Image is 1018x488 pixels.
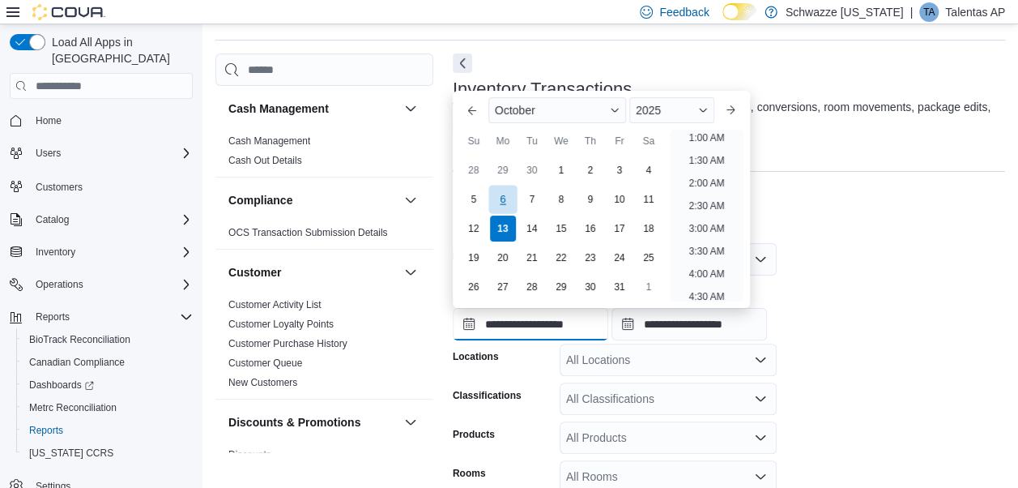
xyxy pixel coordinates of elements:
ul: Time [670,130,743,302]
span: Washington CCRS [23,443,193,463]
div: day-24 [607,245,633,271]
div: day-30 [577,274,603,300]
div: day-28 [519,274,545,300]
div: day-25 [636,245,662,271]
li: 4:00 AM [682,264,730,284]
button: Reports [3,306,199,328]
div: day-8 [548,186,574,212]
span: Canadian Compliance [23,353,193,372]
span: Inventory [29,242,193,262]
span: Discounts [228,448,271,461]
span: Customer Queue [228,357,302,370]
button: Catalog [3,208,199,231]
span: Metrc Reconciliation [23,398,193,417]
button: Users [3,142,199,165]
div: day-29 [490,157,516,183]
div: Sa [636,128,662,154]
button: Reports [16,419,199,442]
a: [US_STATE] CCRS [23,443,120,463]
h3: Customer [228,264,281,280]
p: | [909,2,913,22]
a: Cash Out Details [228,155,302,166]
a: BioTrack Reconciliation [23,330,137,349]
a: Customer Queue [228,357,302,369]
button: Compliance [228,192,398,208]
div: Compliance [215,223,433,249]
div: day-20 [490,245,516,271]
div: day-19 [461,245,487,271]
label: Locations [453,350,499,363]
div: day-6 [488,185,517,213]
span: October [495,104,535,117]
a: Customer Activity List [228,299,322,310]
button: Discounts & Promotions [228,414,398,430]
button: Open list of options [754,431,767,444]
span: Metrc Reconciliation [29,401,117,414]
div: day-17 [607,216,633,242]
span: Home [36,114,62,127]
div: Button. Open the month selector. October is currently selected. [488,97,626,123]
button: Open list of options [754,392,767,405]
div: day-9 [577,186,603,212]
span: Operations [29,275,193,294]
div: day-18 [636,216,662,242]
div: day-11 [636,186,662,212]
li: 2:00 AM [682,173,730,193]
div: day-16 [577,216,603,242]
a: Home [29,111,68,131]
div: day-30 [519,157,545,183]
button: Catalog [29,210,75,229]
div: day-2 [577,157,603,183]
span: Cash Out Details [228,154,302,167]
div: day-22 [548,245,574,271]
button: Previous Month [459,97,485,123]
div: day-15 [548,216,574,242]
span: Customer Purchase History [228,337,347,350]
input: Press the down key to enter a popover containing a calendar. Press the escape key to close the po... [453,308,608,340]
a: Cash Management [228,135,310,147]
button: Reports [29,307,76,327]
div: day-1 [636,274,662,300]
label: Classifications [453,389,522,402]
span: Users [29,143,193,163]
div: Talentas AP [919,2,939,22]
div: day-12 [461,216,487,242]
h3: Compliance [228,192,292,208]
div: Su [461,128,487,154]
button: BioTrack Reconciliation [16,328,199,351]
button: Metrc Reconciliation [16,396,199,419]
p: Talentas AP [945,2,1005,22]
a: Reports [23,421,70,440]
span: Customer Activity List [228,298,322,311]
div: day-7 [519,186,545,212]
button: Open list of options [754,353,767,366]
button: Cash Management [401,99,420,118]
div: day-1 [548,157,574,183]
button: Next month [718,97,743,123]
a: Dashboards [23,375,100,395]
li: 1:30 AM [682,151,730,170]
div: day-10 [607,186,633,212]
div: day-31 [607,274,633,300]
button: Open list of options [754,470,767,483]
a: Dashboards [16,374,199,396]
input: Dark Mode [722,3,756,20]
button: Cash Management [228,101,398,117]
button: Inventory [3,241,199,263]
span: Reports [29,424,63,437]
div: Mo [490,128,516,154]
span: Users [36,147,61,160]
li: 4:30 AM [682,287,730,306]
div: day-14 [519,216,545,242]
button: Operations [3,273,199,296]
li: 1:00 AM [682,128,730,148]
span: 2025 [636,104,661,117]
div: We [548,128,574,154]
span: Customers [36,181,83,194]
span: Cash Management [228,135,310,148]
div: Fr [607,128,633,154]
span: BioTrack Reconciliation [29,333,130,346]
li: 2:30 AM [682,196,730,216]
span: Inventory [36,246,75,259]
